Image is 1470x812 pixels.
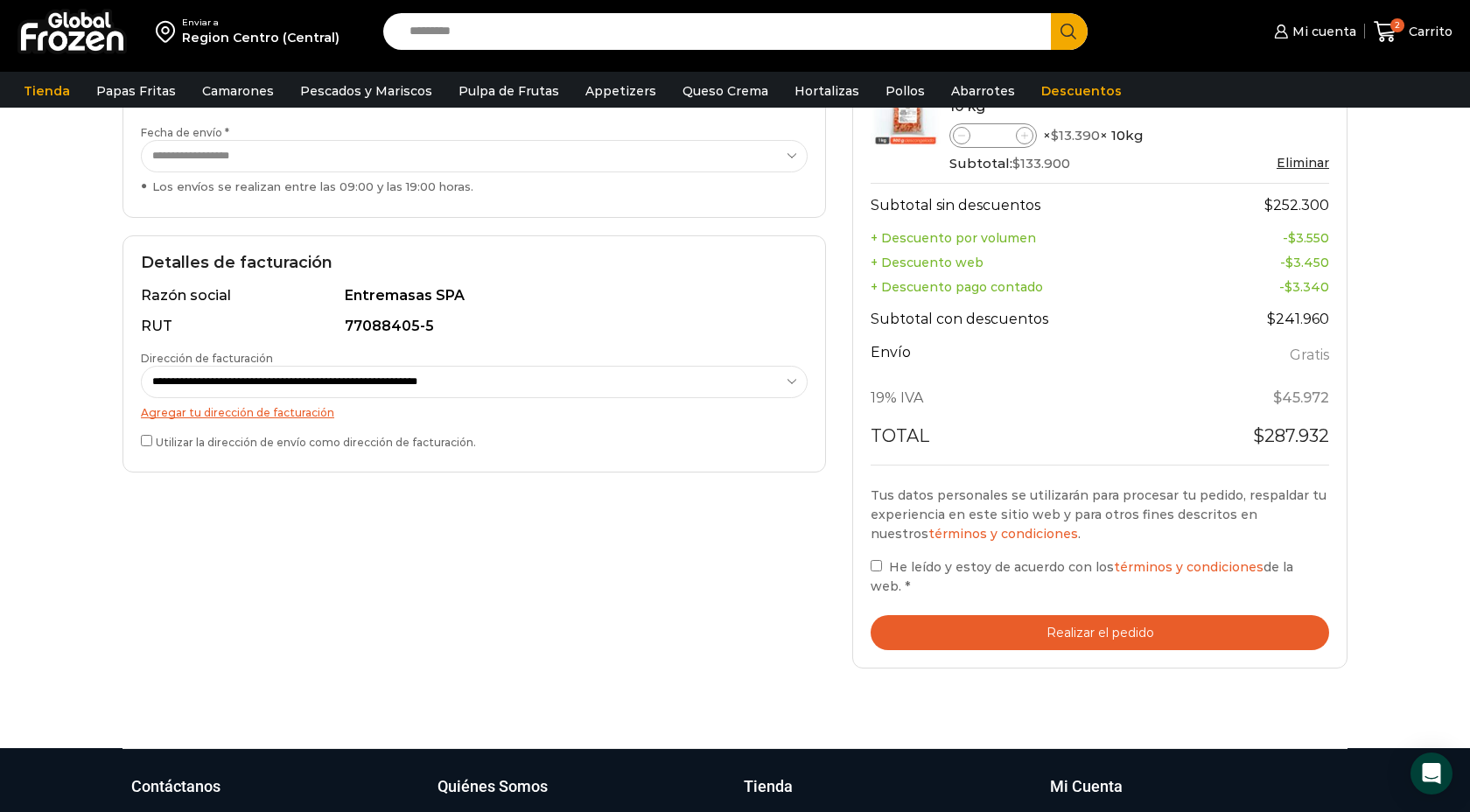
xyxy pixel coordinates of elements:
a: términos y condiciones [1114,559,1263,575]
span: $ [1284,279,1292,295]
div: Subtotal: [949,154,1329,173]
label: Fecha de envío * [141,125,808,195]
label: Dirección de facturación [141,351,808,398]
bdi: 13.390 [1051,127,1100,143]
bdi: 252.300 [1264,197,1329,213]
select: Dirección de facturación [141,366,808,398]
th: Total [871,418,1197,464]
a: Pulpa de Frutas [450,74,568,108]
a: términos y condiciones [928,526,1078,542]
td: - [1197,226,1329,250]
span: Mi cuenta [1288,23,1356,40]
span: $ [1264,197,1273,213]
a: Eliminar [1277,155,1329,171]
a: Papas Fritas [87,74,185,108]
label: Gratis [1290,343,1329,368]
a: Pollos [877,74,934,108]
a: Pescados y Mariscos [291,74,441,108]
span: $ [1273,389,1282,406]
div: Open Intercom Messenger [1410,752,1452,794]
bdi: 287.932 [1253,425,1329,446]
th: Subtotal con descuentos [871,299,1197,339]
th: + Descuento por volumen [871,226,1197,250]
bdi: 241.960 [1267,311,1329,327]
span: $ [1051,127,1059,143]
a: Mi cuenta [1270,14,1355,49]
span: $ [1285,255,1293,270]
input: Utilizar la dirección de envío como dirección de facturación. [141,435,152,446]
div: × × 10kg [949,123,1329,148]
span: Carrito [1404,23,1452,40]
button: Realizar el pedido [871,615,1329,651]
th: + Descuento pago contado [871,275,1197,299]
span: $ [1267,311,1276,327]
abbr: requerido [905,578,910,594]
div: RUT [141,317,341,337]
a: Tienda [15,74,79,108]
a: Camarones [193,74,283,108]
div: Los envíos se realizan entre las 09:00 y las 19:00 horas. [141,178,808,195]
h2: Detalles de facturación [141,254,808,273]
a: Hortalizas [786,74,868,108]
th: Envío [871,339,1197,379]
img: address-field-icon.svg [156,17,182,46]
h3: Tienda [744,775,793,798]
p: Tus datos personales se utilizarán para procesar tu pedido, respaldar tu experiencia en este siti... [871,486,1329,544]
th: Subtotal sin descuentos [871,183,1197,226]
a: 2 Carrito [1374,11,1452,52]
bdi: 3.550 [1288,230,1329,246]
div: Region Centro (Central) [182,29,339,46]
span: He leído y estoy de acuerdo con los de la web. [871,559,1293,594]
div: Entremasas SPA [345,286,798,306]
a: Agregar tu dirección de facturación [141,406,334,419]
span: 2 [1390,18,1404,32]
select: Fecha de envío * Los envíos se realizan entre las 09:00 y las 19:00 horas. [141,140,808,172]
h3: Quiénes Somos [437,775,548,798]
div: Enviar a [182,17,339,29]
a: Appetizers [577,74,665,108]
input: He leído y estoy de acuerdo con lostérminos y condicionesde la web. * [871,560,882,571]
td: - [1197,250,1329,275]
label: Utilizar la dirección de envío como dirección de facturación. [141,431,808,450]
a: Abarrotes [942,74,1024,108]
h3: Mi Cuenta [1050,775,1123,798]
div: 77088405-5 [345,317,798,337]
td: - [1197,275,1329,299]
span: $ [1012,155,1020,171]
bdi: 133.900 [1012,155,1070,171]
input: Product quantity [970,125,1016,146]
h3: Contáctanos [131,775,220,798]
span: 45.972 [1273,389,1329,406]
bdi: 3.340 [1284,279,1329,295]
div: Razón social [141,286,341,306]
a: Descuentos [1032,74,1130,108]
span: $ [1288,230,1296,246]
th: + Descuento web [871,250,1197,275]
span: $ [1253,425,1264,446]
th: 19% IVA [871,379,1197,419]
button: Search button [1051,13,1088,50]
a: Queso Crema [674,74,777,108]
bdi: 3.450 [1285,255,1329,270]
